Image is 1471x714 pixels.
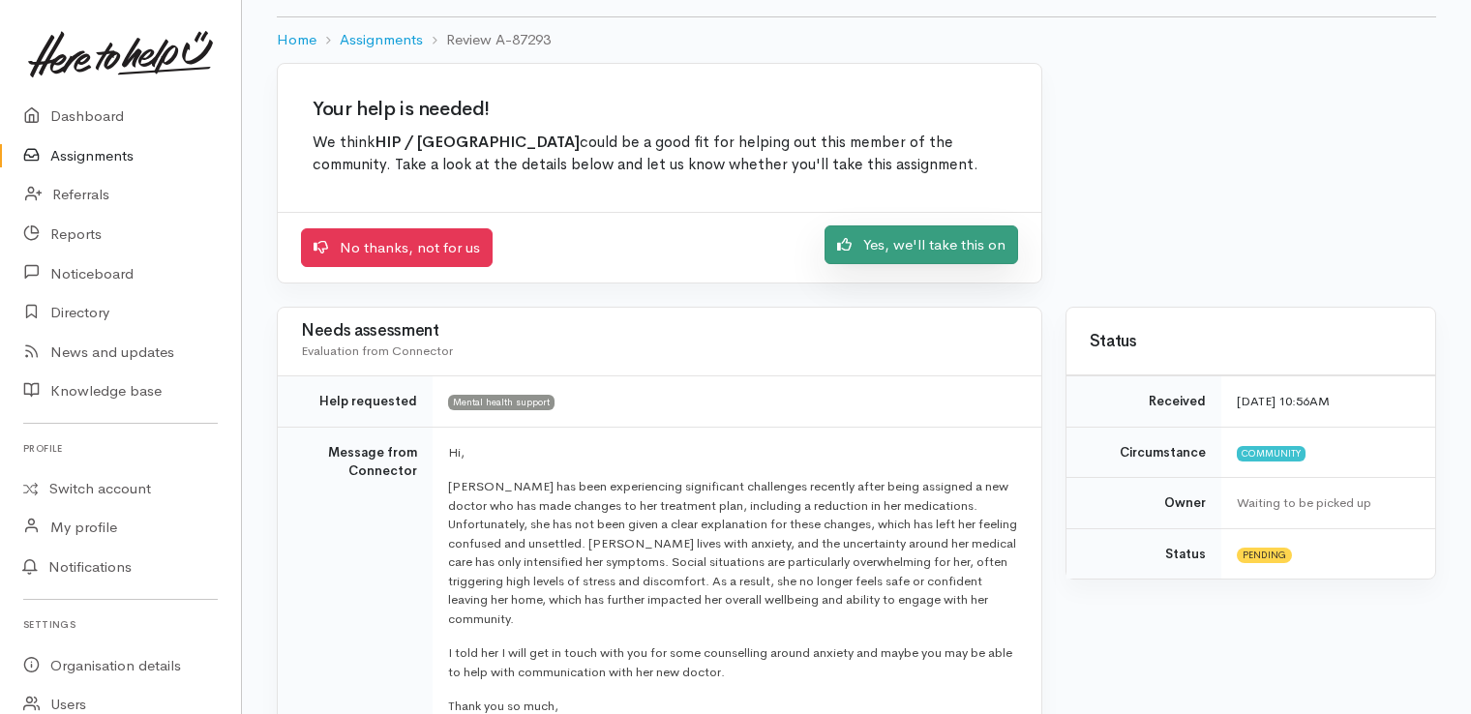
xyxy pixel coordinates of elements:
td: Circumstance [1066,427,1221,478]
time: [DATE] 10:56AM [1237,393,1330,409]
div: Waiting to be picked up [1237,493,1412,513]
b: HIP / [GEOGRAPHIC_DATA] [375,133,580,152]
h6: Settings [23,611,218,638]
p: We think could be a good fit for helping out this member of the community. Take a look at the det... [313,132,1006,177]
h3: Needs assessment [301,322,1018,341]
td: Received [1066,376,1221,428]
span: Pending [1237,548,1292,563]
span: [PERSON_NAME] has been experiencing significant challenges recently after being assigned a new do... [448,478,1017,627]
h6: Profile [23,435,218,461]
span: Evaluation from Connector [301,342,453,359]
span: Thank you so much, [448,698,558,714]
nav: breadcrumb [277,17,1436,63]
a: No thanks, not for us [301,228,493,268]
td: Help requested [278,376,433,428]
span: I told her I will get in touch with you for some counselling around anxiety and maybe you may be ... [448,644,1012,680]
a: Home [277,29,316,51]
td: Status [1066,528,1221,579]
a: Assignments [340,29,423,51]
span: Mental health support [448,395,555,410]
span: Community [1237,446,1306,461]
span: Hi, [448,444,465,461]
h2: Your help is needed! [313,99,1006,120]
td: Owner [1066,478,1221,529]
h3: Status [1090,333,1412,351]
li: Review A-87293 [423,29,551,51]
a: Yes, we'll take this on [825,225,1018,265]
